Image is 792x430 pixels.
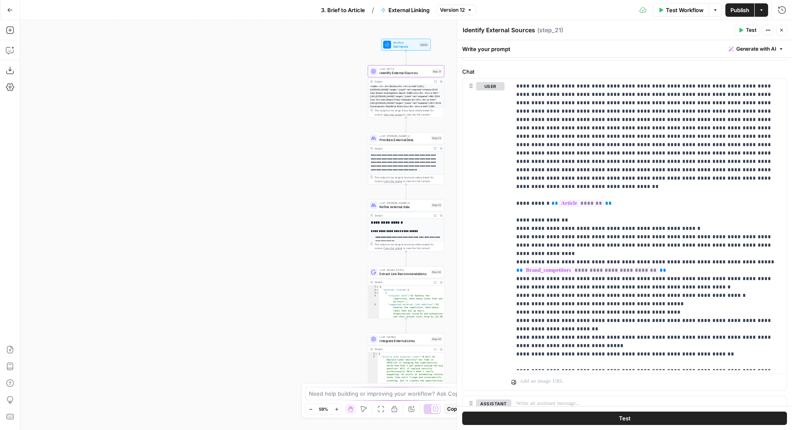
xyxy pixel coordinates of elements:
span: Version 12 [440,6,465,14]
div: Output [375,80,431,83]
button: Generate with AI [725,44,787,54]
span: Toggle code folding, rows 2 through 19 [376,288,378,291]
div: Step 20 [431,337,442,342]
span: 59% [319,406,328,412]
div: This output is too large & has been abbreviated for review. to view the full content. [375,108,442,116]
g: Edge from step_21 to step_23 [405,117,407,132]
button: External Linking [376,3,435,17]
div: 1 [368,286,379,288]
span: Prioritize External Data [379,137,429,142]
span: Toggle code folding, rows 3 through 6 [376,291,378,294]
button: Copy [444,404,463,415]
span: ( step_21 ) [537,26,563,34]
span: Extract Link Recommendations [379,271,429,276]
div: Output [375,347,431,351]
div: Step 21 [432,69,442,74]
div: Output [375,213,431,217]
div: Output [375,280,431,284]
span: Copy [447,405,460,413]
g: Edge from step_25 to step_24 [405,251,407,266]
div: 2 [368,288,379,291]
span: / [372,5,374,15]
div: <table> <tr> <th>Section</th> <th><a href="[URL][DOMAIN_NAME]" target="_blank" rel="noopener">Ver... [368,85,444,121]
div: 1 [368,353,378,355]
div: 3 [368,291,379,294]
button: Test Workflow [653,3,709,17]
button: Publish [725,3,754,17]
span: Test [746,26,756,34]
span: Copy the output [383,180,402,183]
div: This output is too large & has been abbreviated for review. to view the full content. [375,175,442,183]
g: Edge from step_23 to step_25 [405,184,407,199]
div: Step 24 [431,270,442,275]
span: LLM · GPT-5 [379,67,430,71]
span: LLM · Gemini 2.5 Pro [379,268,429,272]
span: Workflow [393,41,417,44]
span: Test [619,415,631,423]
div: 5 [368,303,379,336]
div: Output [375,147,431,150]
g: Edge from step_24 to step_20 [405,318,407,333]
span: Toggle code folding, rows 1 through 20 [376,286,378,288]
span: Test Workflow [666,6,704,14]
div: 4 [368,294,379,303]
div: LLM · GPT-5Identify External SourcesStep 21Output<table> <tr> <th>Section</th> <th><a href="[URL]... [368,65,444,118]
span: Copy the output [383,113,402,116]
button: Test [462,412,787,425]
span: Copy the output [383,247,402,250]
button: assistant [476,399,511,408]
div: Step 23 [431,136,442,141]
div: user [463,79,505,390]
div: Write your prompt [457,40,792,57]
textarea: Identify External Sources [463,26,535,34]
span: Identify External Sources [379,70,430,75]
span: Toggle code folding, rows 1 through 3 [375,353,377,355]
span: Refine external data [379,204,429,209]
button: Version 12 [436,5,476,15]
label: Chat [462,67,787,76]
span: Set Inputs [393,44,417,49]
g: Edge from start to step_21 [405,50,407,65]
div: Inputs [419,42,429,47]
button: Test [735,25,760,36]
span: LLM · O4 Mini [379,335,429,339]
span: Integrate External Links [379,338,429,343]
span: Publish [730,6,749,14]
span: LLM · [PERSON_NAME] 4 [379,201,429,205]
div: LLM · Gemini 2.5 ProExtract Link RecommendationsStep 24Output{ "external_linking":[ { "original_t... [368,266,444,319]
button: user [476,82,505,90]
button: 3. Brief to Article [316,3,370,17]
div: WorkflowSet InputsInputs [368,39,444,51]
div: Step 25 [431,203,442,208]
div: LLM · O4 MiniIntegrate External LinksStep 20Output{ "article_with_external_links":"# Will AI Repl... [368,333,444,386]
span: External Linking [388,6,430,14]
span: 3. Brief to Article [321,6,365,14]
div: This output is too large & has been abbreviated for review. to view the full content. [375,242,442,250]
span: Generate with AI [736,45,776,53]
span: LLM · [PERSON_NAME] 4 [379,134,429,138]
